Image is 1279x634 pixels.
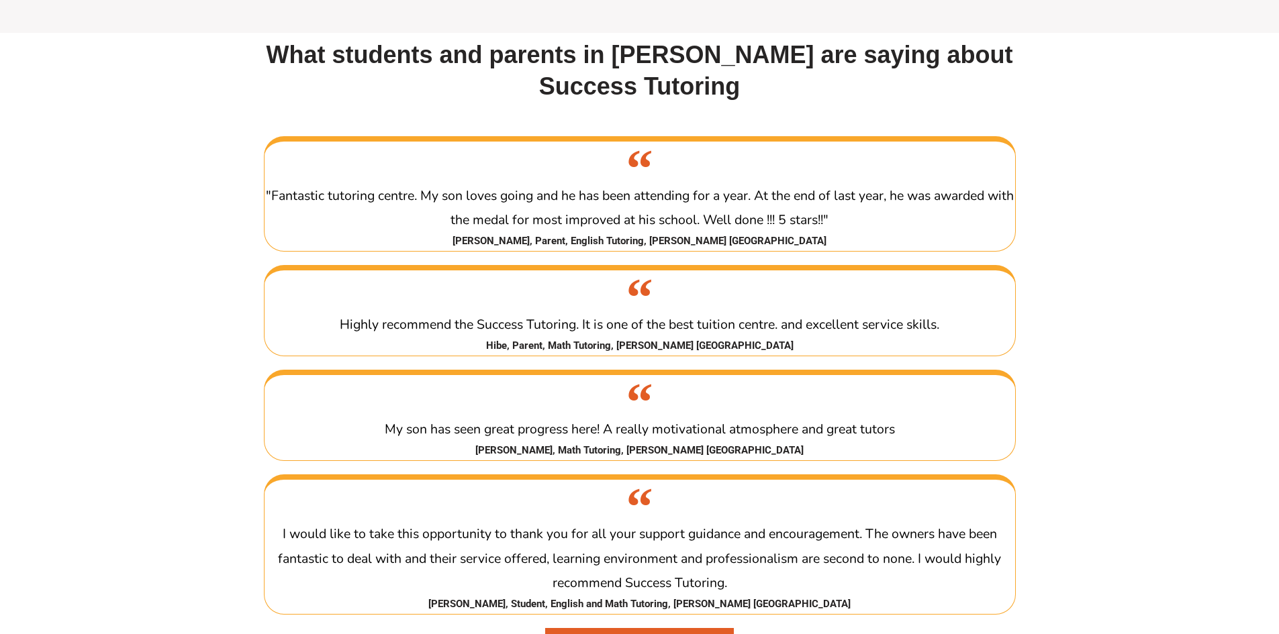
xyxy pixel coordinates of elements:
[266,187,1014,229] span: "Fantastic tutoring centre. My son loves going and he has been attending for a year. At the end o...
[265,595,1015,614] cite: [PERSON_NAME], Student, English and Math Tutoring, [PERSON_NAME] [GEOGRAPHIC_DATA]
[340,315,939,333] span: Highly recommend the Success Tutoring. It is one of the best tuition centre. and excellent servic...
[385,420,895,438] span: My son has seen great progress here! A really motivational atmosphere and great tutors
[278,525,1001,591] span: I would like to take this opportunity to thank you for all your support guidance and encouragemen...
[265,441,1015,460] cite: [PERSON_NAME], Math Tutoring, [PERSON_NAME] [GEOGRAPHIC_DATA]
[265,232,1015,251] cite: [PERSON_NAME], Parent, English Tutoring, [PERSON_NAME] [GEOGRAPHIC_DATA]
[1055,482,1279,634] iframe: Chat Widget
[264,40,1016,103] h2: What students and parents in [PERSON_NAME] are saying about Success Tutoring
[265,337,1015,356] cite: Hibe, Parent, Math Tutoring, [PERSON_NAME] [GEOGRAPHIC_DATA]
